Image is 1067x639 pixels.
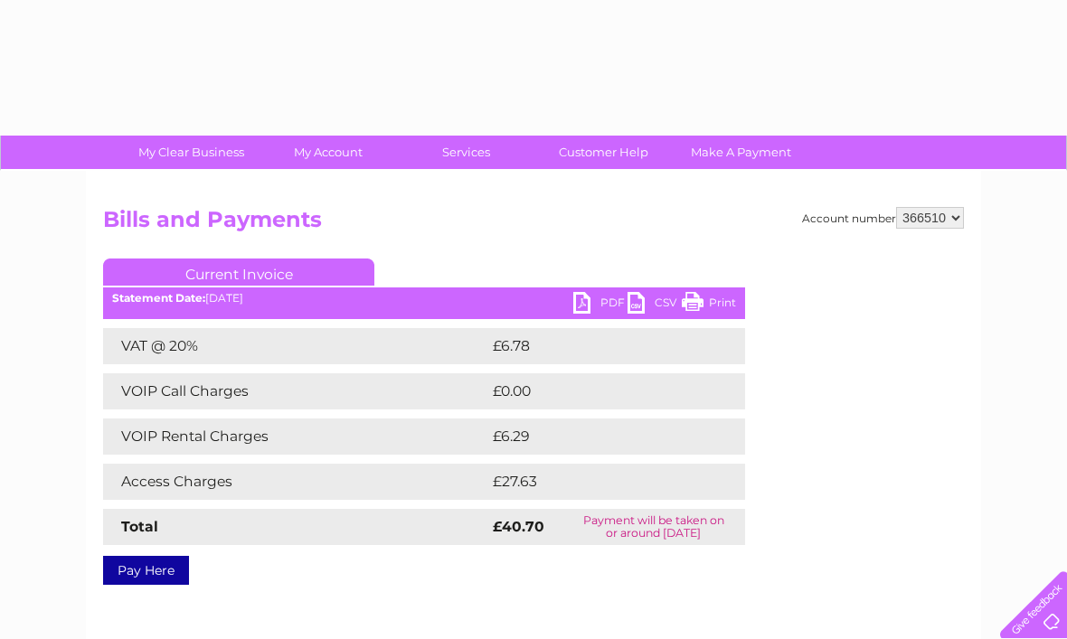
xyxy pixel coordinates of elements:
[392,136,541,169] a: Services
[103,258,374,286] a: Current Invoice
[488,328,703,364] td: £6.78
[103,556,189,585] a: Pay Here
[488,373,703,409] td: £0.00
[112,291,205,305] b: Statement Date:
[493,518,544,535] strong: £40.70
[488,464,708,500] td: £27.63
[117,136,266,169] a: My Clear Business
[254,136,403,169] a: My Account
[682,292,736,318] a: Print
[103,328,488,364] td: VAT @ 20%
[103,373,488,409] td: VOIP Call Charges
[488,418,703,455] td: £6.29
[573,292,628,318] a: PDF
[529,136,678,169] a: Customer Help
[628,292,682,318] a: CSV
[666,136,816,169] a: Make A Payment
[103,292,745,305] div: [DATE]
[103,464,488,500] td: Access Charges
[103,418,488,455] td: VOIP Rental Charges
[562,509,745,545] td: Payment will be taken on or around [DATE]
[121,518,158,535] strong: Total
[103,207,964,241] h2: Bills and Payments
[802,207,964,229] div: Account number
